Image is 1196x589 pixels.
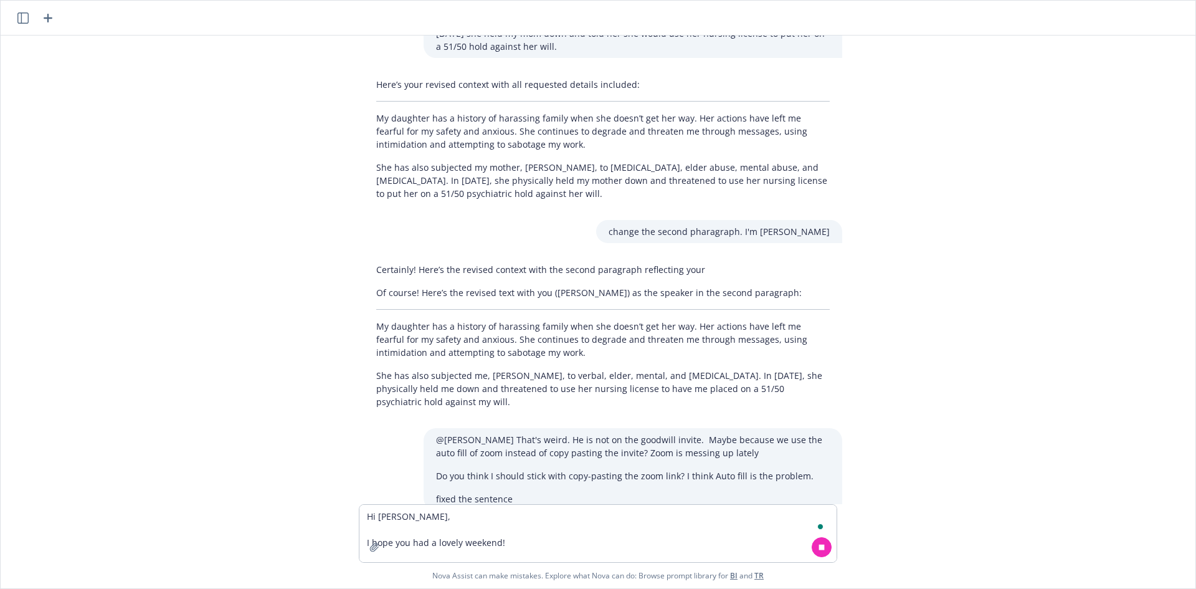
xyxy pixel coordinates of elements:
[730,570,738,581] a: BI
[436,469,830,482] p: Do you think I should stick with copy-pasting the zoom link? I think Auto fill is the problem.
[376,286,830,299] p: Of course! Here’s the revised text with you ([PERSON_NAME]) as the speaker in the second paragraph:
[376,263,705,276] p: Certainly! Here’s the revised context with the second paragraph reflecting your
[432,563,764,588] span: Nova Assist can make mistakes. Explore what Nova can do: Browse prompt library for and
[376,78,830,91] p: Here’s your revised context with all requested details included:
[376,320,830,359] p: My daughter has a history of harassing family when she doesn’t get her way. Her actions have left...
[436,492,830,505] p: fixed the sentence
[376,161,830,200] p: She has also subjected my mother, [PERSON_NAME], to [MEDICAL_DATA], elder abuse, mental abuse, an...
[754,570,764,581] a: TR
[609,225,830,238] p: change the second pharagraph. I'm [PERSON_NAME]
[376,112,830,151] p: My daughter has a history of harassing family when she doesn’t get her way. Her actions have left...
[436,433,830,459] p: @[PERSON_NAME] That's weird. He is not on the goodwill invite. Maybe because we use the auto fill...
[376,369,830,408] p: She has also subjected me, [PERSON_NAME], to verbal, elder, mental, and [MEDICAL_DATA]. In [DATE]...
[359,505,837,562] textarea: To enrich screen reader interactions, please activate Accessibility in Grammarly extension settings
